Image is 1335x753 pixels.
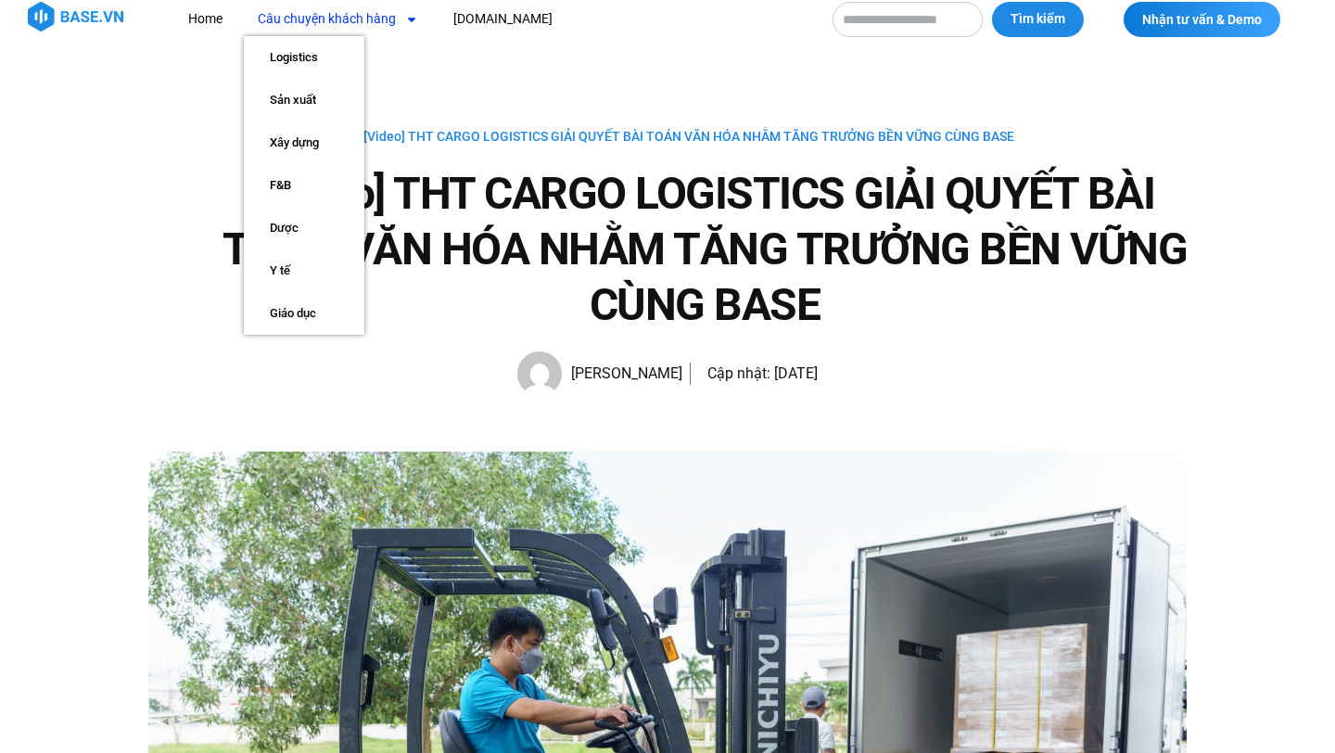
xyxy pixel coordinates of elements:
time: [DATE] [774,364,818,382]
span: Tìm kiếm [1011,10,1065,29]
span: [Video] THT CARGO LOGISTICS GIẢI QUYẾT BÀI TOÁN VĂN HÓA NHẰM TĂNG TRƯỞNG BỀN VỮNG CÙNG BASE [363,129,1014,144]
a: [DOMAIN_NAME] [439,2,566,36]
nav: Menu [174,2,814,36]
a: Picture of Hạnh Hoàng [PERSON_NAME] [517,351,682,396]
a: Logistics [244,36,364,79]
a: F&B [244,164,364,207]
a: Giáo dục [244,292,364,335]
a: Nhận tư vấn & Demo [1124,2,1280,37]
h1: [Video] THT CARGO LOGISTICS GIẢI QUYẾT BÀI TOÁN VĂN HÓA NHẰM TĂNG TRƯỞNG BỀN VỮNG CÙNG BASE [222,166,1187,333]
a: Sản xuất [244,79,364,121]
ul: Câu chuyện khách hàng [244,36,364,335]
a: Câu chuyện khách hàng [244,2,432,36]
img: Picture of Hạnh Hoàng [517,351,562,396]
a: Y tế [244,249,364,292]
span: » [322,129,1014,144]
span: [PERSON_NAME] [562,361,682,387]
span: Nhận tư vấn & Demo [1142,13,1262,26]
a: Xây dựng [244,121,364,164]
a: Dược [244,207,364,249]
button: Tìm kiếm [992,2,1084,37]
span: Cập nhật: [707,364,770,382]
a: Home [174,2,236,36]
